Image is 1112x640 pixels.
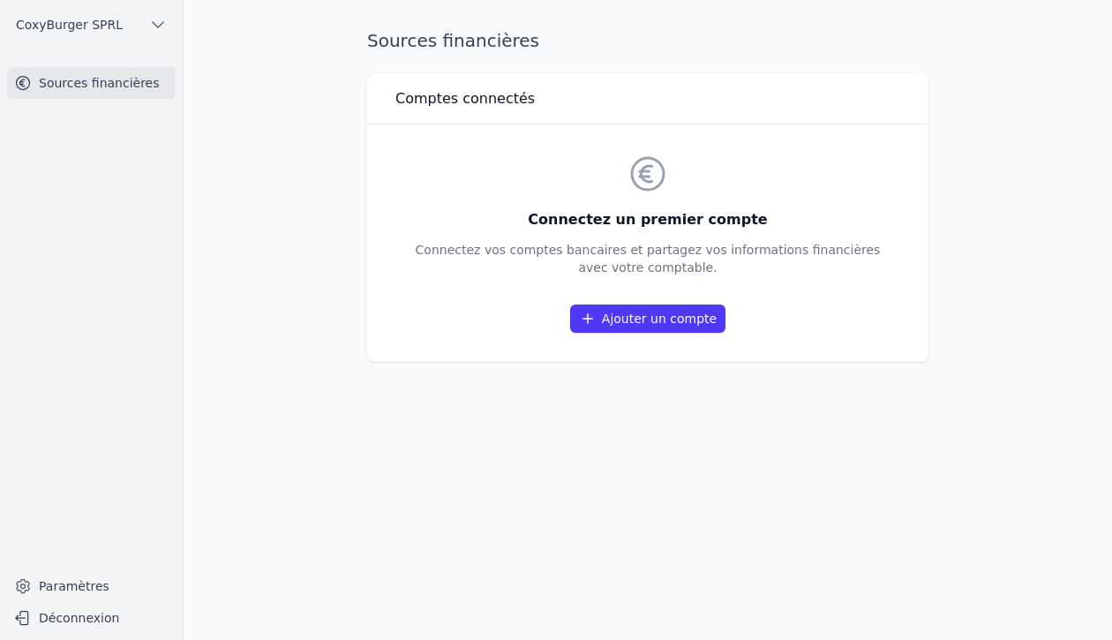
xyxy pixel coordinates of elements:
a: Paramètres [7,572,176,600]
span: CoxyBurger SPRL [16,16,123,34]
p: Connectez vos comptes bancaires et partagez vos informations financières avec votre comptable. [416,241,881,276]
h3: Connectez un premier compte [416,209,881,230]
a: Sources financières [7,67,176,99]
button: CoxyBurger SPRL [7,11,176,39]
a: Ajouter un compte [570,305,725,333]
h3: Comptes connectés [395,88,535,109]
h1: Sources financières [367,28,539,53]
button: Déconnexion [7,604,176,632]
